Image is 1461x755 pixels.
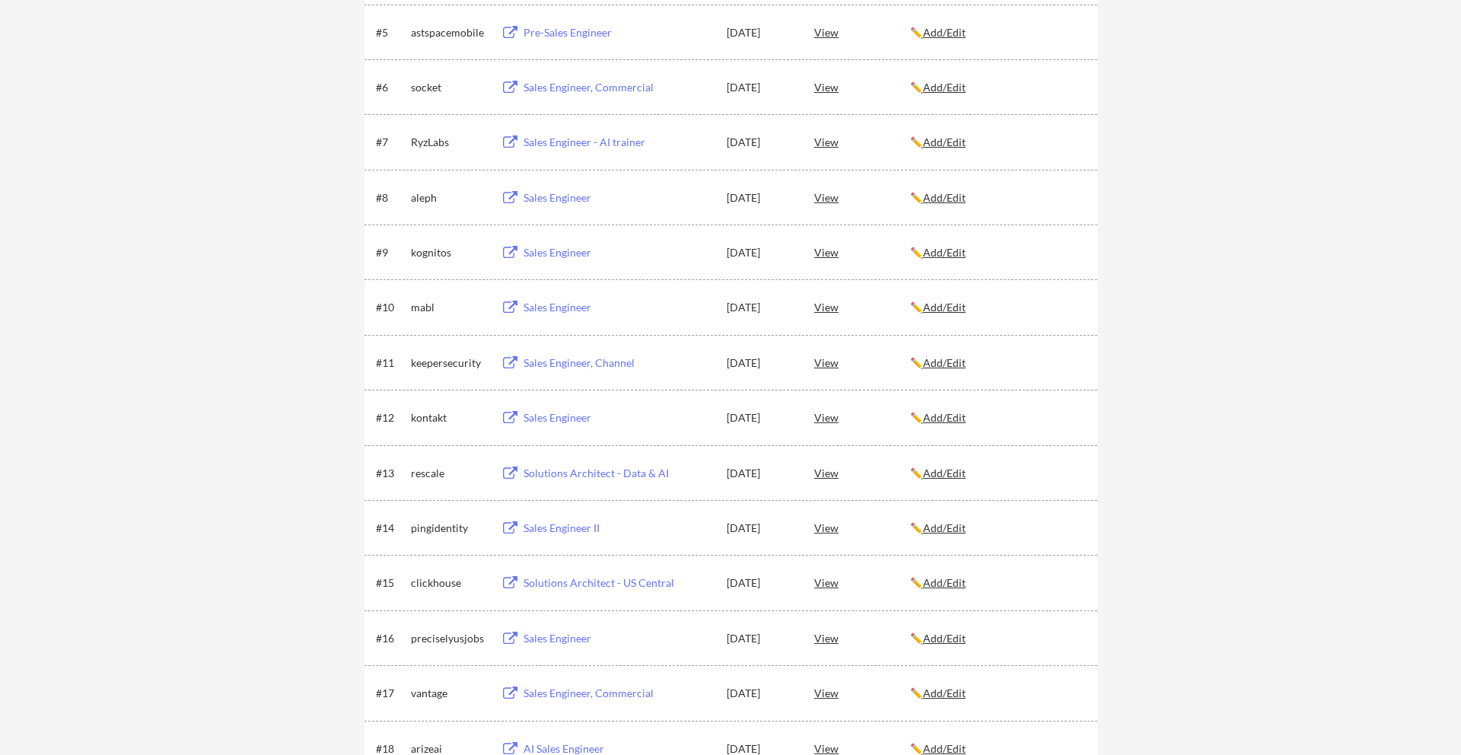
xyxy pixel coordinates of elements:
div: ✏️ [910,25,1084,40]
u: Add/Edit [923,26,966,39]
div: socket [411,80,487,95]
div: #16 [376,631,406,646]
div: View [814,238,910,266]
div: astspacemobile [411,25,487,40]
div: View [814,349,910,376]
u: Add/Edit [923,191,966,204]
div: vantage [411,686,487,701]
div: clickhouse [411,575,487,591]
u: Add/Edit [923,301,966,314]
div: ✏️ [910,135,1084,150]
div: #15 [376,575,406,591]
div: ✏️ [910,245,1084,260]
u: Add/Edit [923,467,966,479]
div: Solutions Architect - US Central [524,575,712,591]
u: Add/Edit [923,576,966,589]
div: #7 [376,135,406,150]
u: Add/Edit [923,356,966,369]
div: #13 [376,466,406,481]
u: Add/Edit [923,81,966,94]
div: #11 [376,355,406,371]
div: View [814,569,910,596]
div: Pre-Sales Engineer [524,25,712,40]
div: View [814,403,910,431]
div: ✏️ [910,190,1084,205]
div: [DATE] [727,575,794,591]
div: [DATE] [727,80,794,95]
div: Solutions Architect - Data & AI [524,466,712,481]
div: Sales Engineer [524,190,712,205]
div: #12 [376,410,406,425]
div: Sales Engineer, Channel [524,355,712,371]
div: Sales Engineer, Commercial [524,80,712,95]
u: Add/Edit [923,135,966,148]
div: kontakt [411,410,487,425]
div: RyzLabs [411,135,487,150]
div: #17 [376,686,406,701]
div: Sales Engineer - AI trainer [524,135,712,150]
div: View [814,624,910,651]
div: #9 [376,245,406,260]
div: Sales Engineer [524,245,712,260]
div: Sales Engineer [524,300,712,315]
div: [DATE] [727,466,794,481]
u: Add/Edit [923,632,966,645]
div: mabl [411,300,487,315]
div: ✏️ [910,631,1084,646]
div: [DATE] [727,25,794,40]
div: View [814,183,910,211]
div: ✏️ [910,521,1084,536]
div: [DATE] [727,300,794,315]
div: ✏️ [910,355,1084,371]
div: #14 [376,521,406,536]
div: Sales Engineer [524,631,712,646]
div: [DATE] [727,245,794,260]
u: Add/Edit [923,742,966,755]
div: ✏️ [910,575,1084,591]
div: #5 [376,25,406,40]
u: Add/Edit [923,411,966,424]
div: ✏️ [910,686,1084,701]
div: rescale [411,466,487,481]
div: [DATE] [727,190,794,205]
div: ✏️ [910,300,1084,315]
div: View [814,128,910,155]
div: View [814,514,910,541]
div: [DATE] [727,686,794,701]
div: [DATE] [727,410,794,425]
div: View [814,18,910,46]
div: ✏️ [910,466,1084,481]
div: keepersecurity [411,355,487,371]
div: kognitos [411,245,487,260]
div: [DATE] [727,521,794,536]
u: Add/Edit [923,246,966,259]
div: View [814,73,910,100]
div: pingidentity [411,521,487,536]
div: Sales Engineer, Commercial [524,686,712,701]
div: [DATE] [727,355,794,371]
div: Sales Engineer [524,410,712,425]
div: aleph [411,190,487,205]
div: preciselyusjobs [411,631,487,646]
div: ✏️ [910,80,1084,95]
div: #6 [376,80,406,95]
div: #8 [376,190,406,205]
u: Add/Edit [923,687,966,699]
div: View [814,679,910,706]
div: [DATE] [727,631,794,646]
u: Add/Edit [923,521,966,534]
div: #10 [376,300,406,315]
div: View [814,459,910,486]
div: View [814,293,910,320]
div: [DATE] [727,135,794,150]
div: ✏️ [910,410,1084,425]
div: Sales Engineer II [524,521,712,536]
